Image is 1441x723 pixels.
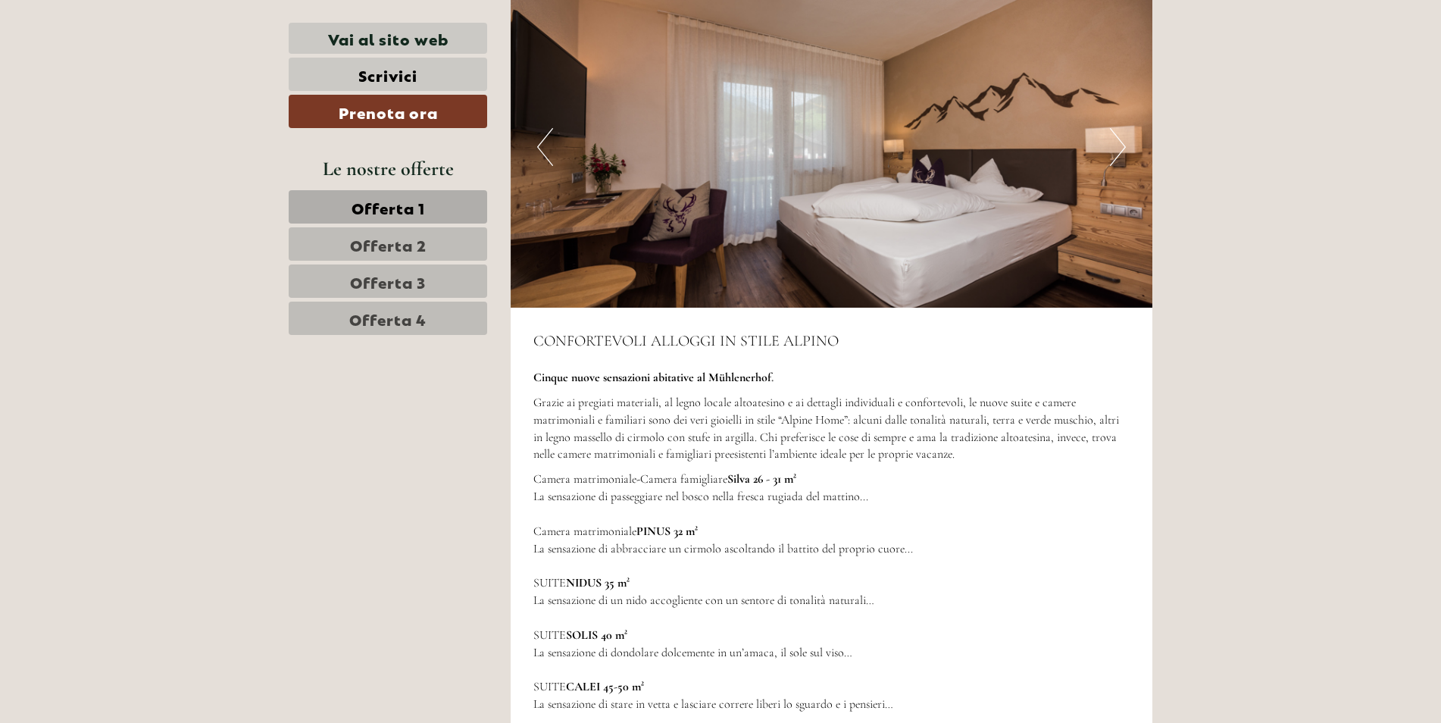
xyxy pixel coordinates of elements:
span: Offerta 4 [349,308,427,329]
strong: CALEI 45-50 m² [566,679,644,694]
div: lunedì [268,11,329,37]
p: La sensazione di dondolare dolcemente in un’amaca, il sole sul viso… [533,644,1130,662]
span: . [771,370,774,385]
p: La sensazione di abbracciare un cirmolo ascoltando il battito del proprio cuore... [533,540,1130,558]
span: Offerta 3 [350,271,426,292]
p: La sensazione di passeggiare nel bosco nella fresca rugiada del mattino... [533,488,1130,505]
strong: - [636,471,640,487]
span: CONFORTEVOLI ALLOGGI IN STILE ALPINO [533,332,839,350]
button: Next [1110,128,1126,166]
small: 16:24 [23,74,202,84]
button: Invia [508,393,597,426]
p: SUITE [533,574,1130,592]
p: SUITE [533,678,1130,696]
strong: NIDUS 35 m² [566,575,630,590]
div: Buon giorno, come possiamo aiutarla? [11,41,210,87]
p: La sensazione di un nido accogliente con un sentore di tonalità naturali… [533,592,1130,609]
strong: SOLIS 40 m² [566,628,627,643]
a: Scrivici [289,58,487,91]
span: Offerta 1 [352,196,425,218]
div: Le nostre offerte [289,155,487,183]
p: Camera matrimoniale [533,523,1130,540]
p: Grazie ai pregiati materiali, al legno locale altoatesino e ai dettagli individuali e confortevol... [533,394,1130,463]
strong: PINUS 32 m² [636,524,698,539]
div: [GEOGRAPHIC_DATA] [23,44,202,56]
button: Previous [537,128,553,166]
span: Offerta 2 [350,233,427,255]
strong: Cinque nuove sensazioni abitative al Mühlenerhof [533,370,774,385]
strong: Silva 26 - 31 m² [727,471,796,487]
a: Prenota ora [289,95,487,128]
a: Vai al sito web [289,23,487,54]
p: Camera matrimoniale Camera famigliare [533,471,1130,488]
p: SUITE [533,627,1130,644]
p: La sensazione di stare in vetta e lasciare correre liberi lo sguardo e i pensieri… [533,696,1130,713]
